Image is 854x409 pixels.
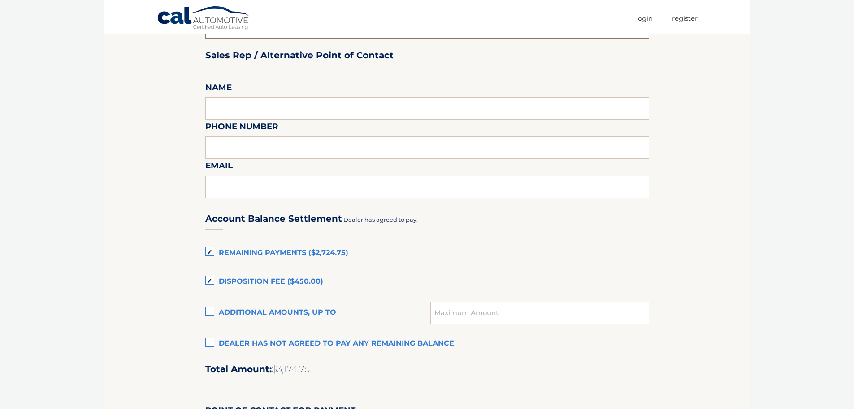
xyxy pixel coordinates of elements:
h2: Total Amount: [205,364,649,375]
label: Additional amounts, up to [205,304,431,322]
label: Name [205,81,232,97]
h3: Sales Rep / Alternative Point of Contact [205,50,394,61]
span: $3,174.75 [272,364,310,374]
a: Login [636,11,653,26]
h3: Account Balance Settlement [205,213,342,224]
label: Disposition Fee ($450.00) [205,273,649,291]
a: Register [672,11,698,26]
label: Phone Number [205,120,278,136]
label: Email [205,159,233,176]
label: Dealer has not agreed to pay any remaining balance [205,335,649,353]
input: Maximum Amount [430,302,649,324]
a: Cal Automotive [157,6,251,32]
label: Remaining Payments ($2,724.75) [205,244,649,262]
span: Dealer has agreed to pay: [343,216,418,223]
